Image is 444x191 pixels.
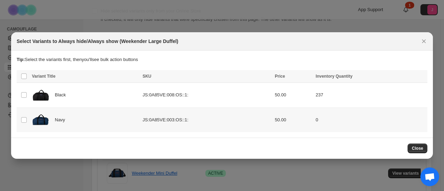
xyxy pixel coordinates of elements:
td: 50.00 [273,83,314,107]
td: JS:0A85VE:003:OS::1: [140,107,273,132]
img: JS0A85VE003-FRONT.webp [32,110,49,130]
img: JS0A85VE008-FRONT.webp [32,85,49,105]
strong: Tip: [17,57,25,62]
span: Close [412,146,423,151]
span: Black [55,92,70,98]
h2: Select Variants to Always hide/Always show (Weekender Large Duffel) [17,38,178,45]
a: Open chat [420,167,439,186]
td: 50.00 [273,107,314,132]
td: 237 [314,83,427,107]
span: Price [275,74,285,79]
span: Variant Title [32,74,55,79]
span: Inventory Quantity [316,74,352,79]
span: Navy [55,116,69,123]
td: JS:0A85VE:008:OS::1: [140,83,273,107]
button: Close [408,144,427,153]
td: 0 [314,107,427,132]
button: Close [419,36,429,46]
p: Select the variants first, then you'll see bulk action buttons [17,56,427,63]
span: SKU [143,74,151,79]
